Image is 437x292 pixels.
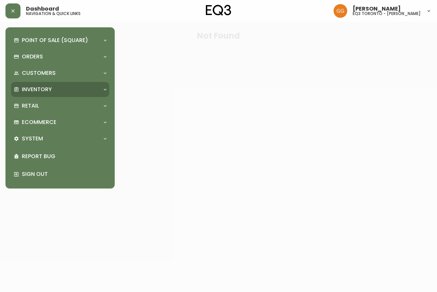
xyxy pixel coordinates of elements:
[22,170,107,178] p: Sign Out
[353,6,401,12] span: [PERSON_NAME]
[22,135,43,142] p: System
[26,6,59,12] span: Dashboard
[22,69,56,77] p: Customers
[206,5,231,16] img: logo
[11,33,109,48] div: Point of Sale (Square)
[353,12,421,16] h5: eq3 toronto - [PERSON_NAME]
[11,82,109,97] div: Inventory
[26,12,81,16] h5: navigation & quick links
[334,4,347,18] img: dbfc93a9366efef7dcc9a31eef4d00a7
[11,115,109,130] div: Ecommerce
[22,53,43,60] p: Orders
[11,148,109,165] div: Report Bug
[22,119,56,126] p: Ecommerce
[22,37,88,44] p: Point of Sale (Square)
[11,66,109,81] div: Customers
[11,98,109,113] div: Retail
[11,131,109,146] div: System
[22,102,39,110] p: Retail
[11,49,109,64] div: Orders
[22,153,107,160] p: Report Bug
[22,86,52,93] p: Inventory
[11,165,109,183] div: Sign Out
